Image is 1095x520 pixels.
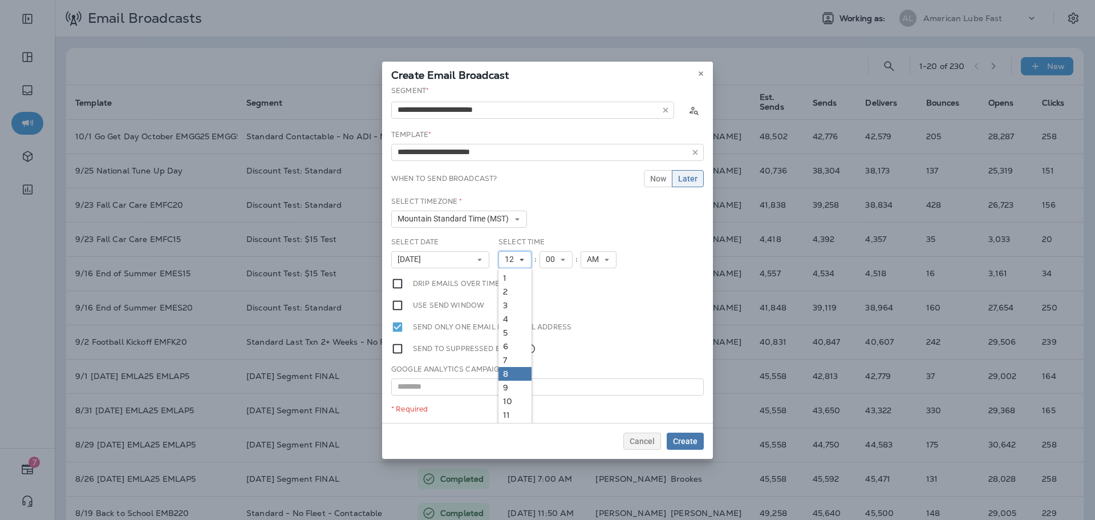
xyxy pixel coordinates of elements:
a: 1 [498,271,532,285]
label: When to send broadcast? [391,174,497,183]
a: 6 [498,340,532,353]
a: 5 [498,326,532,340]
label: Send only one email per email address [413,321,571,333]
span: Cancel [630,437,655,445]
label: Use send window [413,299,484,312]
a: 10 [498,394,532,408]
button: AM [581,251,617,268]
div: : [532,251,540,268]
button: Now [644,170,672,187]
label: Template [391,130,431,139]
div: Create Email Broadcast [382,62,713,86]
label: Send to suppressed emails. [413,342,536,355]
a: 8 [498,367,532,381]
a: 4 [498,312,532,326]
label: Google Analytics Campaign Title [391,365,525,374]
span: Later [678,175,697,183]
div: * Required [391,405,704,414]
span: 00 [546,255,559,264]
button: Calculate the estimated number of emails to be sent based on selected segment. (This could take a... [683,100,704,120]
button: 00 [540,251,573,268]
label: Drip emails over time [413,277,500,290]
button: Mountain Standard Time (MST) [391,211,527,228]
button: [DATE] [391,251,489,268]
span: AM [587,255,603,264]
span: 12 [505,255,518,264]
label: Select Timezone [391,197,462,206]
span: [DATE] [398,255,425,264]
button: 12 [498,251,532,268]
label: Segment [391,86,429,95]
label: Select Date [391,237,439,247]
span: Now [650,175,666,183]
button: Later [672,170,704,187]
a: 9 [498,381,532,394]
label: Select Time [498,237,545,247]
span: Create [673,437,697,445]
a: 12 [498,422,532,436]
a: 2 [498,285,532,299]
span: Mountain Standard Time (MST) [398,214,513,224]
button: Create [667,433,704,450]
a: 7 [498,353,532,367]
a: 11 [498,408,532,422]
a: 3 [498,299,532,312]
button: Cancel [623,433,661,450]
div: : [573,251,581,268]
